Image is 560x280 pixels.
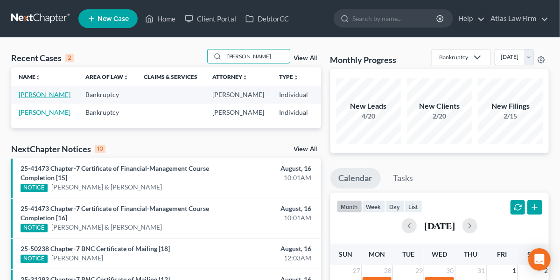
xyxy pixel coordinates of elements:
[337,200,362,213] button: month
[21,255,48,263] div: NOTICE
[21,245,170,252] a: 25-50238 Chapter-7 BNC Certificate of Mailing [18]
[221,244,312,253] div: August, 16
[180,10,241,27] a: Client Portal
[123,75,129,80] i: unfold_more
[221,164,312,173] div: August, 16
[272,86,315,103] td: Individual
[21,164,209,182] a: 25-41473 Chapter-7 Certificate of Financial-Management Course Completion [15]
[221,253,312,263] div: 12:03AM
[454,10,485,27] a: Help
[383,265,392,276] span: 28
[19,108,70,116] a: [PERSON_NAME]
[51,253,103,263] a: [PERSON_NAME]
[336,101,401,112] div: New Leads
[11,143,105,154] div: NextChapter Notices
[336,112,401,121] div: 4/20
[279,73,299,80] a: Typeunfold_more
[512,265,518,276] span: 1
[402,250,414,258] span: Tue
[478,101,543,112] div: New Filings
[19,91,70,98] a: [PERSON_NAME]
[11,52,74,63] div: Recent Cases
[221,204,312,213] div: August, 16
[21,184,48,192] div: NOTICE
[221,213,312,223] div: 10:01AM
[464,250,477,258] span: Thu
[477,265,486,276] span: 31
[369,250,385,258] span: Mon
[352,265,361,276] span: 27
[352,10,438,27] input: Search by name...
[19,73,41,80] a: Nameunfold_more
[528,248,551,271] div: Open Intercom Messenger
[140,10,180,27] a: Home
[315,86,361,103] td: MNB
[35,75,41,80] i: unfold_more
[51,223,162,232] a: [PERSON_NAME] & [PERSON_NAME]
[362,200,385,213] button: week
[497,250,507,258] span: Fri
[242,75,248,80] i: unfold_more
[407,101,472,112] div: New Clients
[439,53,468,61] div: Bankruptcy
[294,146,317,153] a: View All
[432,250,447,258] span: Wed
[241,10,294,27] a: DebtorCC
[95,145,105,153] div: 10
[21,224,48,232] div: NOTICE
[136,67,205,86] th: Claims & Services
[294,55,317,62] a: View All
[486,10,548,27] a: Atlas Law Firm
[315,104,361,121] td: MNB
[385,200,405,213] button: day
[407,112,472,121] div: 2/20
[65,54,74,62] div: 2
[78,86,136,103] td: Bankruptcy
[51,182,162,192] a: [PERSON_NAME] & [PERSON_NAME]
[424,221,455,231] h2: [DATE]
[205,86,272,103] td: [PERSON_NAME]
[221,173,312,182] div: 10:01AM
[405,200,422,213] button: list
[212,73,248,80] a: Attorneyunfold_more
[78,104,136,121] td: Bankruptcy
[414,265,424,276] span: 29
[527,250,539,258] span: Sat
[224,49,290,63] input: Search by name...
[330,168,381,189] a: Calendar
[478,112,543,121] div: 2/15
[205,104,272,121] td: [PERSON_NAME]
[21,204,209,222] a: 25-41473 Chapter-7 Certificate of Financial-Management Course Completion [16]
[272,104,315,121] td: Individual
[85,73,129,80] a: Area of Lawunfold_more
[385,168,422,189] a: Tasks
[339,250,353,258] span: Sun
[98,15,129,22] span: New Case
[293,75,299,80] i: unfold_more
[446,265,455,276] span: 30
[330,54,397,65] h3: Monthly Progress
